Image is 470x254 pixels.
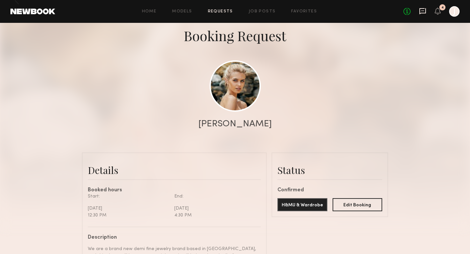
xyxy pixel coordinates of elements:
[277,188,382,193] div: Confirmed
[142,9,157,14] a: Home
[174,193,256,200] div: End:
[88,188,261,193] div: Booked hours
[88,205,169,212] div: [DATE]
[277,198,327,211] button: H&MU & Wardrobe
[198,119,272,129] div: [PERSON_NAME]
[88,193,169,200] div: Start:
[441,6,444,9] div: 4
[88,164,261,177] div: Details
[333,198,383,211] button: Edit Booking
[88,212,169,219] div: 12:30 PM
[291,9,317,14] a: Favorites
[184,26,286,45] div: Booking Request
[449,6,460,17] a: J
[277,164,382,177] div: Status
[88,235,256,240] div: Description
[174,205,256,212] div: [DATE]
[172,9,192,14] a: Models
[249,9,276,14] a: Job Posts
[174,212,256,219] div: 4:30 PM
[208,9,233,14] a: Requests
